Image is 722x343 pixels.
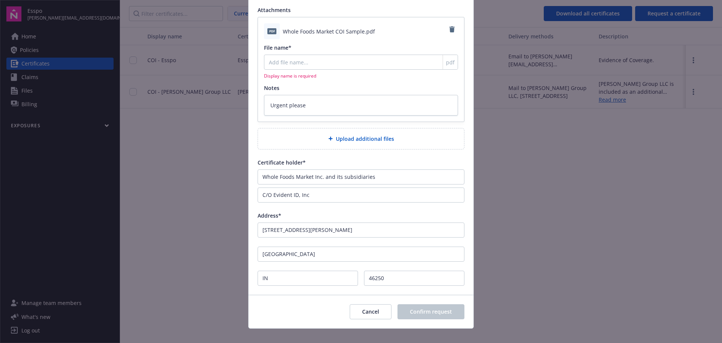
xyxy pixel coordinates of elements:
button: Confirm request [397,304,464,319]
input: Zip [364,271,464,286]
input: State [258,271,358,286]
textarea: Urgent please [264,95,458,116]
span: Address* [258,212,281,219]
span: File name* [264,44,291,51]
span: Attachments [258,6,291,14]
div: Upload additional files [258,128,464,149]
span: Whole Foods Market COI Sample.pdf [283,27,375,35]
input: City [258,247,464,262]
button: Cancel [350,304,391,319]
input: Name line 1 [258,169,464,184]
span: Certificate holder* [258,159,306,166]
input: Street [258,223,464,238]
span: pdf [446,58,455,66]
span: Upload additional files [336,135,394,143]
span: pdf [267,28,276,34]
a: Remove [446,23,458,35]
input: Name line 2 [258,188,464,203]
span: Cancel [362,308,379,315]
span: Confirm request [410,308,452,315]
input: Add file name... [264,55,458,70]
span: Display name is required [264,73,458,79]
span: Notes [264,84,279,91]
